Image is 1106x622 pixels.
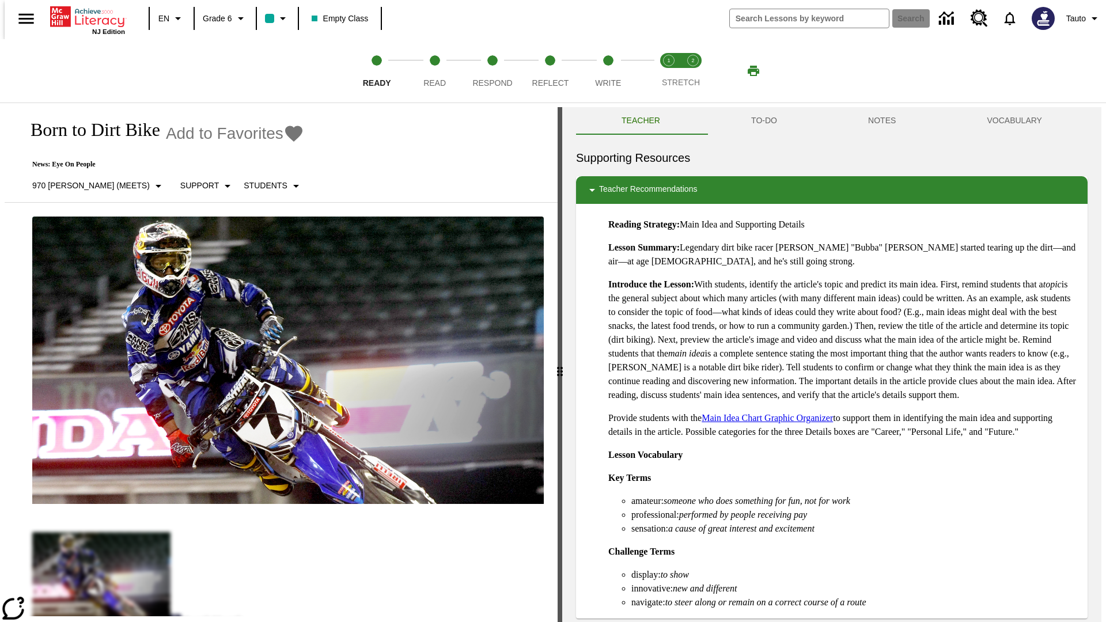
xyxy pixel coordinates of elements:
em: to show [661,570,689,579]
span: Empty Class [312,13,369,25]
span: Write [595,78,621,88]
div: reading [5,107,558,616]
div: Press Enter or Spacebar and then press right and left arrow keys to move the slider [558,107,562,622]
button: Select a new avatar [1025,3,1062,33]
button: TO-DO [706,107,823,135]
button: Select Student [239,176,307,196]
a: Data Center [932,3,964,35]
button: Ready step 1 of 5 [343,39,410,103]
button: Stretch Respond step 2 of 2 [676,39,710,103]
span: EN [158,13,169,25]
span: NJ Edition [92,28,125,35]
button: Reflect step 4 of 5 [517,39,584,103]
p: Support [180,180,219,192]
span: Tauto [1066,13,1086,25]
li: display: [631,568,1078,582]
button: VOCABULARY [941,107,1088,135]
button: Add to Favorites - Born to Dirt Bike [166,123,304,143]
div: Instructional Panel Tabs [576,107,1088,135]
strong: Reading Strategy: [608,219,680,229]
h6: Supporting Resources [576,149,1088,167]
text: 2 [691,58,694,63]
li: sensation: [631,522,1078,536]
button: Select Lexile, 970 Lexile (Meets) [28,176,170,196]
li: amateur: [631,494,1078,508]
em: main idea [668,348,705,358]
img: Motocross racer James Stewart flies through the air on his dirt bike. [32,217,544,505]
p: 970 [PERSON_NAME] (Meets) [32,180,150,192]
a: Resource Center, Will open in new tab [964,3,995,34]
li: navigate: [631,596,1078,609]
span: Ready [363,78,391,88]
button: Respond step 3 of 5 [459,39,526,103]
span: Read [423,78,446,88]
button: Profile/Settings [1062,8,1106,29]
button: Teacher [576,107,706,135]
em: new and different [673,583,737,593]
strong: Lesson Vocabulary [608,450,683,460]
span: Reflect [532,78,569,88]
button: NOTES [823,107,941,135]
button: Open side menu [9,2,43,36]
text: 1 [667,58,670,63]
div: Home [50,4,125,35]
strong: Introduce the Lesson: [608,279,694,289]
button: Read step 2 of 5 [401,39,468,103]
em: topic [1043,279,1062,289]
p: With students, identify the article's topic and predict its main idea. First, remind students tha... [608,278,1078,402]
strong: Key Terms [608,473,651,483]
li: professional: [631,508,1078,522]
button: Stretch Read step 1 of 2 [652,39,685,103]
button: Write step 5 of 5 [575,39,642,103]
button: Grade: Grade 6, Select a grade [198,8,252,29]
span: Respond [472,78,512,88]
strong: Lesson Summary: [608,242,680,252]
p: Students [244,180,287,192]
em: to steer along or remain on a correct course of a route [665,597,866,607]
span: Add to Favorites [166,124,283,143]
a: Main Idea Chart Graphic Organizer [702,413,833,423]
input: search field [730,9,889,28]
p: Legendary dirt bike racer [PERSON_NAME] "Bubba" [PERSON_NAME] started tearing up the dirt—and air... [608,241,1078,268]
img: Avatar [1032,7,1055,30]
h1: Born to Dirt Bike [18,119,160,141]
button: Class color is teal. Change class color [260,8,294,29]
button: Scaffolds, Support [176,176,239,196]
p: Provide students with the to support them in identifying the main idea and supporting details in ... [608,411,1078,439]
span: STRETCH [662,78,700,87]
em: performed by people receiving pay [679,510,807,519]
div: Teacher Recommendations [576,176,1088,204]
div: activity [562,107,1101,622]
strong: Challenge Terms [608,547,675,556]
button: Print [735,60,772,81]
em: a cause of great interest and excitement [668,524,815,533]
em: someone who does something for fun, not for work [664,496,850,506]
a: Notifications [995,3,1025,33]
p: Teacher Recommendations [599,183,697,197]
p: Main Idea and Supporting Details [608,218,1078,232]
li: innovative: [631,582,1078,596]
span: Grade 6 [203,13,232,25]
button: Language: EN, Select a language [153,8,190,29]
p: News: Eye On People [18,160,308,169]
